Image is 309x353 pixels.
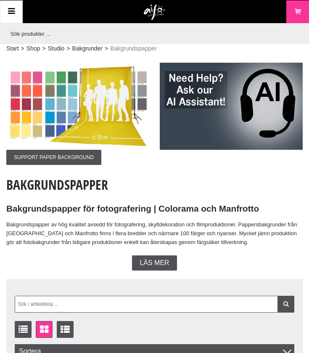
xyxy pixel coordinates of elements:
[160,63,303,150] img: Annons:007 ban-elin-AIelin-eng.jpg
[277,296,294,313] a: Filtrera
[6,63,149,165] a: Annons:003 ban-colorama-272x11.jpgSupport Paper Background
[6,63,149,150] img: Annons:003 ban-colorama-272x11.jpg
[21,44,24,53] span: >
[6,220,303,247] p: Bakgrundspapper av hög kvalitet avsedd för fotografering, skyltdekoration och filmproduktioner. P...
[140,259,169,267] span: Läs mer
[57,321,74,338] a: Utökad listvisning
[26,44,40,53] a: Shop
[36,321,53,338] a: Fönstervisning
[15,296,294,313] input: Sök i artikellista ...
[15,321,32,338] a: Listvisning
[42,44,45,53] span: >
[48,44,65,53] a: Studio
[144,5,165,21] img: logo.png
[6,23,298,44] input: Sök produkter ...
[6,44,19,53] a: Start
[72,44,103,53] a: Bakgrunder
[110,44,157,53] span: Bakgrundspapper
[6,203,303,215] h2: Bakgrundspapper för fotografering | Colorama och Manfrotto
[6,175,303,194] h1: Bakgrundspapper
[66,44,70,53] span: >
[6,150,101,165] span: Support Paper Background
[105,44,108,53] span: >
